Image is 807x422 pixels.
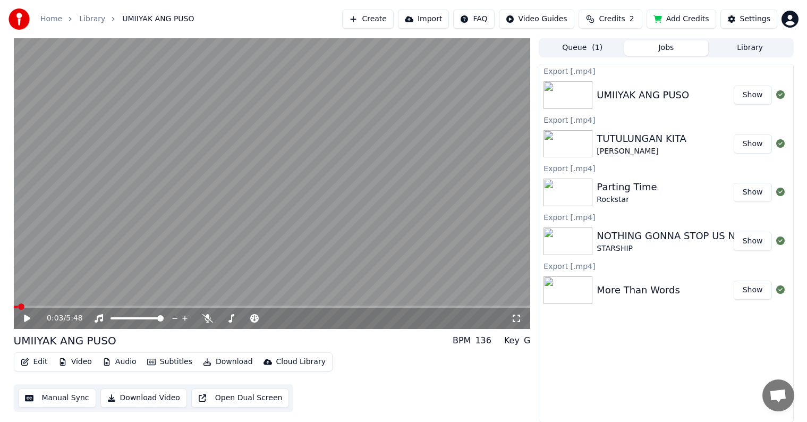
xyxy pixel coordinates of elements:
[122,14,194,24] span: UMIIYAK ANG PUSO
[16,355,52,369] button: Edit
[276,357,326,367] div: Cloud Library
[98,355,141,369] button: Audio
[66,313,82,324] span: 5:48
[398,10,449,29] button: Import
[499,10,574,29] button: Video Guides
[100,389,187,408] button: Download Video
[734,86,772,105] button: Show
[740,14,770,24] div: Settings
[599,14,625,24] span: Credits
[734,281,772,300] button: Show
[647,10,716,29] button: Add Credits
[524,334,530,347] div: G
[592,43,602,53] span: ( 1 )
[597,283,680,298] div: More Than Words
[762,379,794,411] div: Open chat
[79,14,105,24] a: Library
[597,180,657,195] div: Parting Time
[597,229,752,243] div: NOTHING GONNA STOP US NOW
[199,355,257,369] button: Download
[504,334,520,347] div: Key
[342,10,394,29] button: Create
[734,134,772,154] button: Show
[708,40,792,56] button: Library
[539,113,793,126] div: Export [.mp4]
[191,389,290,408] button: Open Dual Screen
[734,183,772,202] button: Show
[630,14,634,24] span: 2
[47,313,63,324] span: 0:03
[475,334,491,347] div: 136
[40,14,62,24] a: Home
[597,146,686,157] div: [PERSON_NAME]
[14,333,116,348] div: UMIIYAK ANG PUSO
[54,355,96,369] button: Video
[539,64,793,77] div: Export [.mp4]
[624,40,708,56] button: Jobs
[539,259,793,272] div: Export [.mp4]
[453,334,471,347] div: BPM
[453,10,494,29] button: FAQ
[597,243,752,254] div: STARSHIP
[597,131,686,146] div: TUTULUNGAN KITA
[47,313,72,324] div: /
[539,210,793,223] div: Export [.mp4]
[540,40,624,56] button: Queue
[597,195,657,205] div: Rockstar
[734,232,772,251] button: Show
[597,88,689,103] div: UMIIYAK ANG PUSO
[40,14,194,24] nav: breadcrumb
[539,162,793,174] div: Export [.mp4]
[9,9,30,30] img: youka
[18,389,96,408] button: Manual Sync
[143,355,197,369] button: Subtitles
[720,10,777,29] button: Settings
[579,10,642,29] button: Credits2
